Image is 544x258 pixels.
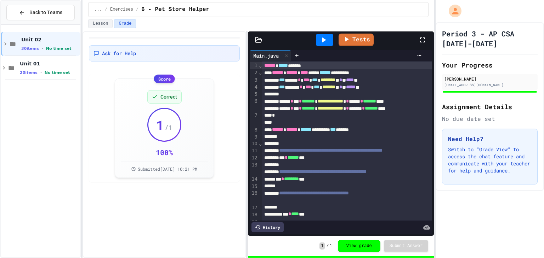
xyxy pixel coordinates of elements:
[442,60,538,70] h2: Your Progress
[110,7,133,12] span: Exercises
[40,70,42,75] span: •
[138,166,197,172] span: Submitted [DATE] 10:21 PM
[442,102,538,112] h2: Assignment Details
[339,34,374,46] a: Tests
[330,243,332,249] span: 1
[250,84,259,91] div: 4
[94,7,102,12] span: ...
[448,146,532,174] p: Switch to "Grade View" to access the chat feature and communicate with your teacher for help and ...
[319,242,325,250] span: 1
[250,69,259,76] div: 2
[338,240,380,252] button: View grade
[442,115,538,123] div: No due date set
[384,240,429,252] button: Submit Answer
[259,70,262,76] span: Fold line
[250,154,259,162] div: 12
[250,162,259,176] div: 13
[442,29,538,48] h1: Period 3 - AP CSA [DATE]-[DATE]
[105,7,107,12] span: /
[160,93,177,100] span: Correct
[250,91,259,98] div: 5
[46,46,72,51] span: No time set
[102,50,136,57] span: Ask for Help
[250,127,259,134] div: 8
[390,243,423,249] span: Submit Answer
[250,176,259,183] div: 14
[156,147,173,157] div: 100 %
[165,122,172,132] span: / 1
[250,211,259,218] div: 18
[259,63,262,68] span: Fold line
[21,36,79,43] span: Unit 02
[45,70,70,75] span: No time set
[259,141,262,146] span: Fold line
[141,5,209,14] span: 6 - Pet Store Helper
[251,222,284,232] div: History
[250,147,259,154] div: 11
[250,98,259,112] div: 6
[20,70,38,75] span: 20 items
[42,46,43,51] span: •
[250,62,259,69] div: 1
[21,46,39,51] span: 30 items
[326,243,329,249] span: /
[444,82,535,88] div: [EMAIL_ADDRESS][DOMAIN_NAME]
[250,204,259,211] div: 17
[250,112,259,127] div: 7
[154,75,175,83] div: Score
[250,52,282,59] div: Main.java
[136,7,138,12] span: /
[250,190,259,204] div: 16
[114,19,136,28] button: Grade
[250,140,259,147] div: 10
[250,218,259,225] div: 19
[444,76,535,82] div: [PERSON_NAME]
[250,50,291,61] div: Main.java
[448,135,532,143] h3: Need Help?
[250,183,259,190] div: 15
[441,3,463,19] div: My Account
[250,134,259,141] div: 9
[88,19,113,28] button: Lesson
[29,9,62,16] span: Back to Teams
[6,5,75,20] button: Back to Teams
[250,77,259,84] div: 3
[20,60,79,67] span: Unit 01
[156,118,164,132] span: 1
